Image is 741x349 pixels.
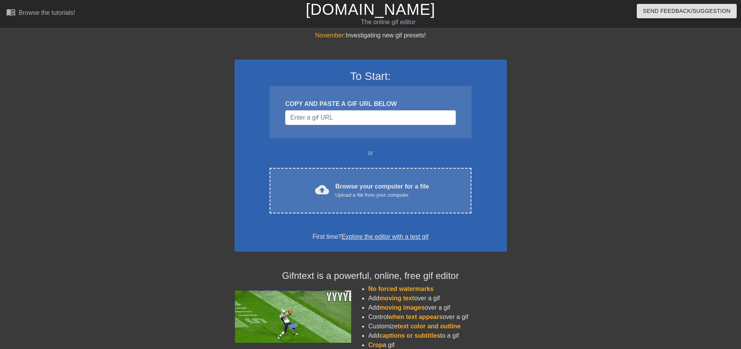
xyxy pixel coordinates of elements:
div: COPY AND PASTE A GIF URL BELOW [285,99,455,109]
span: text color and outline [398,323,461,330]
a: [DOMAIN_NAME] [306,1,435,18]
span: cloud_upload [315,183,329,197]
div: The online gif editor [251,18,526,27]
div: Investigating new gif presets! [235,31,507,40]
div: Upload a file from your computer [335,191,429,199]
span: moving images [379,304,424,311]
h3: To Start: [245,70,497,83]
div: Browse your computer for a file [335,182,429,199]
a: Explore the editor with a test gif [342,233,428,240]
span: menu_book [6,7,16,17]
span: when text appears [388,314,443,320]
span: Crop [368,342,383,348]
li: Control over a gif [368,312,507,322]
span: November: [315,32,345,39]
a: Browse the tutorials! [6,7,75,19]
div: Browse the tutorials! [19,9,75,16]
li: Add to a gif [368,331,507,340]
li: Add over a gif [368,294,507,303]
h4: Gifntext is a powerful, online, free gif editor [235,270,507,282]
div: First time? [245,232,497,241]
button: Send Feedback/Suggestion [637,4,737,18]
li: Add over a gif [368,303,507,312]
span: Send Feedback/Suggestion [643,6,730,16]
span: captions or subtitles [379,332,440,339]
span: No forced watermarks [368,286,434,292]
span: moving text [379,295,414,301]
li: Customize [368,322,507,331]
div: or [255,148,487,158]
img: football_small.gif [235,291,351,343]
input: Username [285,110,455,125]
